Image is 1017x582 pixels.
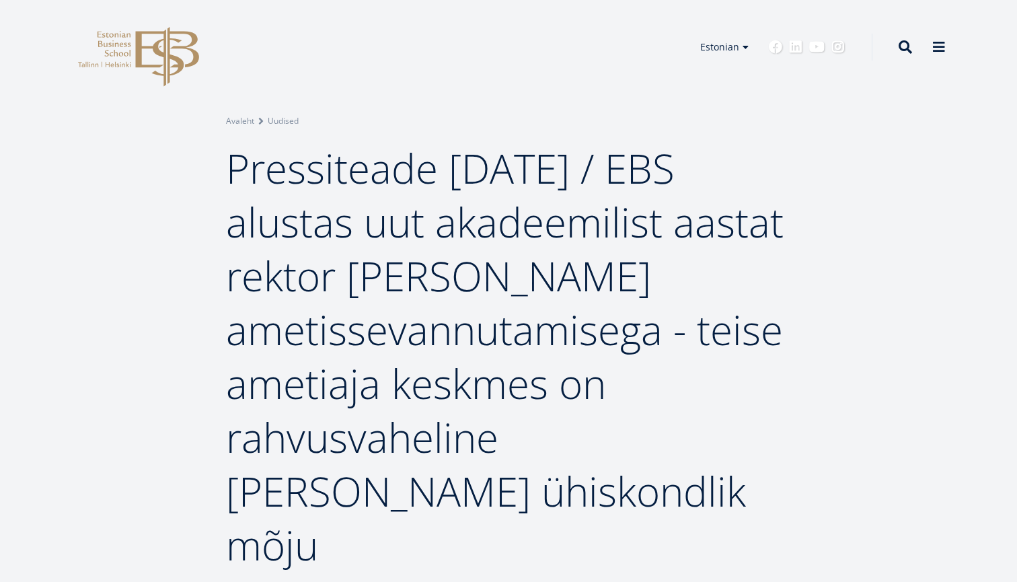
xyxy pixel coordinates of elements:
[789,40,802,54] a: Linkedin
[226,141,784,573] span: Pressiteade [DATE] / EBS alustas uut akadeemilist aastat rektor [PERSON_NAME] ametissevannutamise...
[769,40,782,54] a: Facebook
[268,114,299,128] a: Uudised
[226,114,254,128] a: Avaleht
[831,40,845,54] a: Instagram
[809,40,825,54] a: Youtube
